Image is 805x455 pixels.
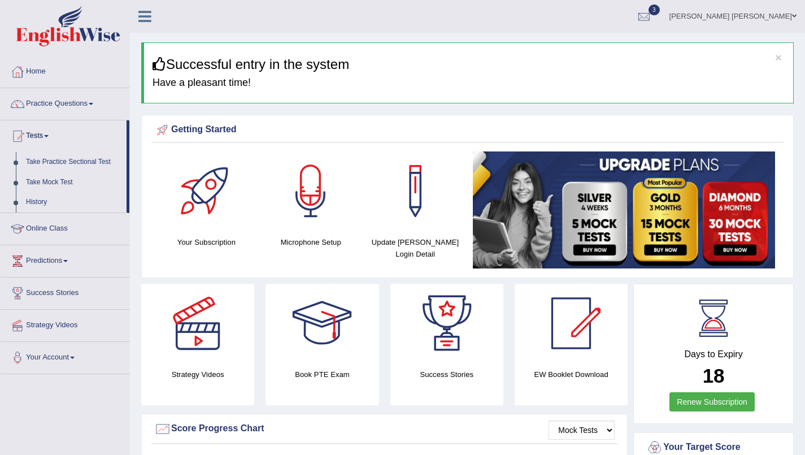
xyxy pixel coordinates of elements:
[21,192,127,213] a: History
[1,310,129,338] a: Strategy Videos
[473,151,775,268] img: small5.jpg
[153,57,785,72] h3: Successful entry in the system
[266,369,378,380] h4: Book PTE Exam
[369,236,462,260] h4: Update [PERSON_NAME] Login Detail
[160,236,253,248] h4: Your Subscription
[264,236,358,248] h4: Microphone Setup
[154,122,781,138] div: Getting Started
[703,365,725,387] b: 18
[649,5,660,15] span: 3
[390,369,503,380] h4: Success Stories
[153,77,785,89] h4: Have a pleasant time!
[1,88,129,116] a: Practice Questions
[1,278,129,306] a: Success Stories
[21,152,127,172] a: Take Practice Sectional Test
[669,392,755,411] a: Renew Subscription
[1,120,127,149] a: Tests
[646,349,781,359] h4: Days to Expiry
[141,369,254,380] h4: Strategy Videos
[1,56,129,84] a: Home
[515,369,628,380] h4: EW Booklet Download
[154,421,615,437] div: Score Progress Chart
[775,51,782,63] button: ×
[1,342,129,370] a: Your Account
[1,213,129,241] a: Online Class
[21,172,127,193] a: Take Mock Test
[1,245,129,274] a: Predictions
